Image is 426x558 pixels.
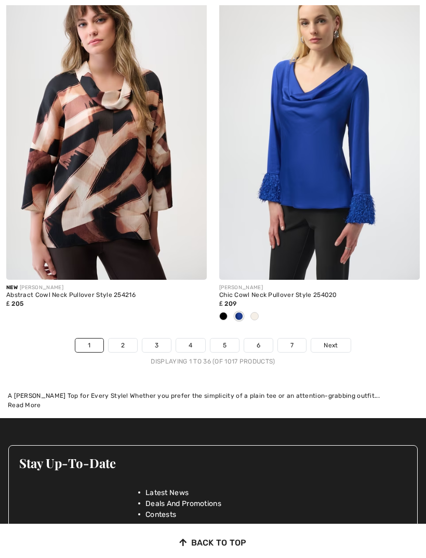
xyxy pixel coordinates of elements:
[6,284,207,292] div: [PERSON_NAME]
[8,391,418,400] div: A [PERSON_NAME] Top for Every Style! Whether you prefer the simplicity of a plain tee or an atten...
[219,284,420,292] div: [PERSON_NAME]
[6,292,207,299] div: Abstract Cowl Neck Pullover Style 254216
[176,339,205,352] a: 4
[244,339,273,352] a: 6
[142,339,171,352] a: 3
[145,498,221,509] span: Deals And Promotions
[219,292,420,299] div: Chic Cowl Neck Pullover Style 254020
[210,339,239,352] a: 5
[247,308,262,326] div: Winter White
[145,509,176,520] span: Contests
[216,308,231,326] div: Black
[219,300,236,307] span: ₤ 209
[6,300,23,307] span: ₤ 205
[109,339,137,352] a: 2
[311,339,350,352] a: Next
[19,456,407,470] h3: Stay Up-To-Date
[278,339,306,352] a: 7
[8,401,41,409] span: Read More
[324,341,338,350] span: Next
[231,308,247,326] div: Royal Sapphire 163
[75,339,103,352] a: 1
[6,284,18,291] span: New
[145,487,189,498] span: Latest News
